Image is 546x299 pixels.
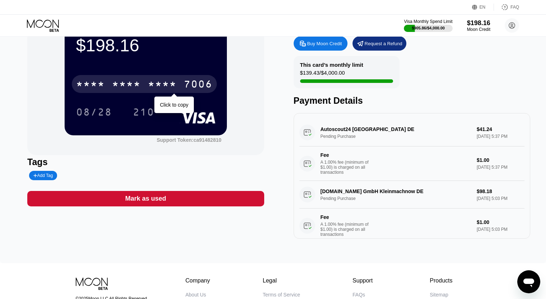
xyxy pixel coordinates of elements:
div: 210 [133,107,154,119]
div: A 1.00% fee (minimum of $1.00) is charged on all transactions [321,222,374,237]
div: Sitemap [430,292,448,298]
div: Request a Refund [353,36,406,51]
div: $139.43 / $4,000.00 [300,70,345,79]
div: Support [353,277,377,284]
div: Request a Refund [365,41,402,47]
div: 08/28 [71,103,117,121]
div: Visa Monthly Spend Limit$905.86/$4,000.00 [404,19,452,32]
div: A 1.00% fee (minimum of $1.00) is charged on all transactions [321,160,374,175]
div: 08/28 [76,107,112,119]
div: Buy Moon Credit [294,36,347,51]
div: Support Token:ca91482810 [157,137,221,143]
div: FeeA 1.00% fee (minimum of $1.00) is charged on all transactions$1.00[DATE] 5:03 PM [299,209,524,243]
div: About Us [186,292,206,298]
div: Moon Credit [467,27,490,32]
div: $1.00 [477,157,524,163]
div: Company [186,277,210,284]
div: Visa Monthly Spend Limit [404,19,452,24]
div: Terms of Service [263,292,300,298]
div: FAQs [353,292,365,298]
div: $1.00 [477,219,524,225]
div: This card’s monthly limit [300,62,363,68]
div: $198.16Moon Credit [467,19,490,32]
div: Buy Moon Credit [307,41,342,47]
div: Add Tag [29,171,57,180]
div: FeeA 1.00% fee (minimum of $1.00) is charged on all transactions$1.00[DATE] 5:37 PM [299,146,524,181]
div: Legal [263,277,300,284]
div: [DATE] 5:37 PM [477,165,524,170]
div: Payment Details [294,95,530,106]
div: Mark as used [125,195,166,203]
div: Products [430,277,452,284]
div: 7006 [184,79,213,91]
div: Fee [321,214,371,220]
div: FAQ [510,5,519,10]
div: [DATE] 5:03 PM [477,227,524,232]
iframe: Button to launch messaging window [517,270,540,293]
div: EN [472,4,494,11]
div: Add Tag [33,173,53,178]
div: FAQ [494,4,519,11]
div: Mark as used [27,191,264,206]
div: Tags [27,157,264,167]
div: Click to copy [160,102,188,108]
div: $905.86 / $4,000.00 [412,26,445,30]
div: EN [480,5,486,10]
div: Support Token: ca91482810 [157,137,221,143]
div: $198.16 [76,35,215,55]
div: $198.16 [467,19,490,27]
div: 210 [127,103,160,121]
div: Fee [321,152,371,158]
